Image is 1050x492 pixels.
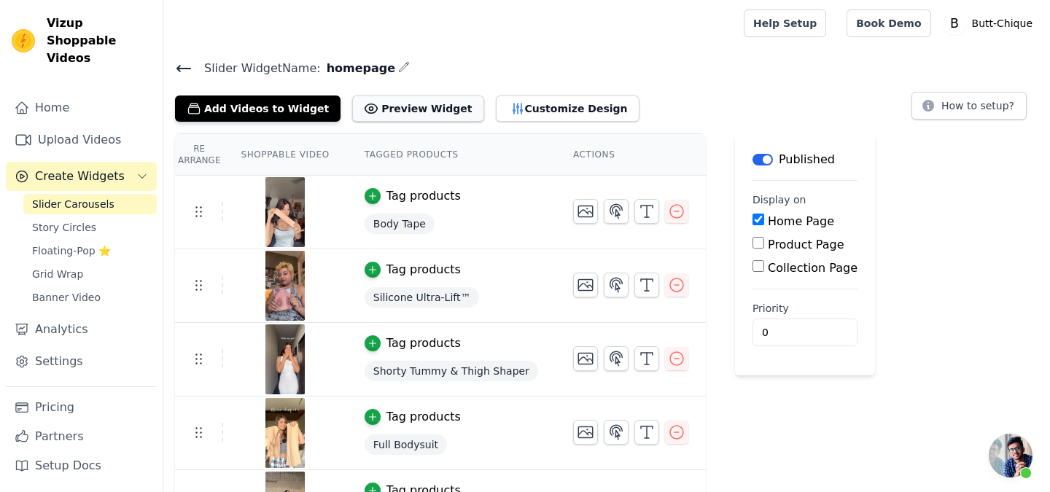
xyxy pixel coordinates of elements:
button: How to setup? [911,92,1027,120]
label: Priority [752,301,857,316]
a: Pricing [6,393,157,422]
span: homepage [321,60,395,77]
img: vizup-images-362a.jpg [265,324,306,394]
img: vizup-images-a79c.jpg [265,251,306,321]
div: Tag products [386,335,461,352]
label: Home Page [768,214,834,228]
a: Upload Videos [6,125,157,155]
text: B [950,16,959,31]
img: vizup-images-d96e.jpg [265,398,306,468]
button: Change Thumbnail [573,420,598,445]
button: Add Videos to Widget [175,95,341,122]
button: Change Thumbnail [573,346,598,371]
button: Preview Widget [352,95,483,122]
a: Slider Carousels [23,194,157,214]
div: Tag products [386,408,461,426]
a: Home [6,93,157,122]
a: Help Setup [744,9,826,37]
a: Story Circles [23,217,157,238]
button: Create Widgets [6,162,157,191]
span: Silicone Ultra-Lift™ [365,287,480,308]
span: Create Widgets [35,168,125,185]
label: Product Page [768,238,844,251]
th: Tagged Products [347,134,556,176]
a: Floating-Pop ⭐ [23,241,157,261]
div: Tag products [386,261,461,278]
img: Vizup [12,29,35,52]
a: Analytics [6,315,157,344]
th: Shoppable Video [223,134,346,176]
span: Body Tape [365,214,435,234]
div: Tag products [386,187,461,205]
span: Full Bodysuit [365,434,447,455]
button: Tag products [365,335,461,352]
span: Grid Wrap [32,267,83,281]
span: Story Circles [32,220,96,235]
a: Banner Video [23,287,157,308]
a: Setup Docs [6,451,157,480]
button: B Butt-Chique [943,10,1038,36]
span: Floating-Pop ⭐ [32,243,111,258]
legend: Display on [752,192,806,207]
span: Shorty Tummy & Thigh Shaper [365,361,538,381]
p: Butt-Chique [966,10,1038,36]
button: Change Thumbnail [573,273,598,297]
span: Slider Carousels [32,197,114,211]
p: Published [779,151,835,168]
button: Change Thumbnail [573,199,598,224]
a: Grid Wrap [23,264,157,284]
button: Tag products [365,408,461,426]
a: How to setup? [911,102,1027,116]
img: vizup-images-9c0c.jpg [265,177,306,247]
a: Settings [6,347,157,376]
span: Banner Video [32,290,101,305]
a: Open chat [989,434,1032,477]
button: Tag products [365,261,461,278]
span: Vizup Shoppable Videos [47,15,151,67]
a: Partners [6,422,157,451]
span: Slider Widget Name: [192,60,321,77]
th: Actions [556,134,706,176]
th: Re Arrange [175,134,223,176]
a: Book Demo [847,9,930,37]
label: Collection Page [768,261,857,275]
button: Customize Design [496,95,639,122]
div: Edit Name [398,58,410,78]
button: Tag products [365,187,461,205]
